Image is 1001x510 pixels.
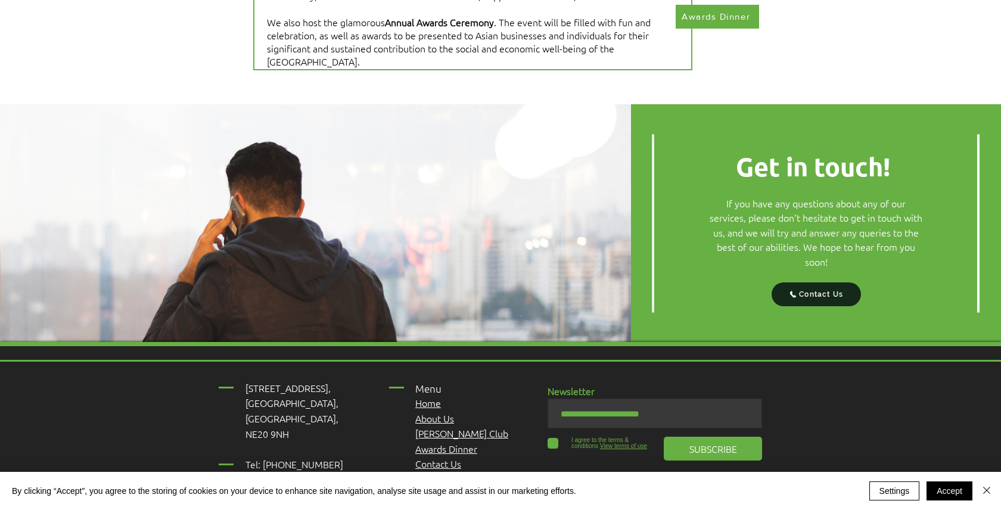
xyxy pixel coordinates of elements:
[548,384,595,397] span: Newsletter
[415,427,508,440] a: [PERSON_NAME] Club
[631,104,1001,342] img: contact border (680 x 400 px) (1).png
[869,481,920,500] button: Settings
[245,427,289,440] span: NE20 9NH
[385,15,494,29] span: Annual Awards Ceremony
[245,381,331,394] span: [STREET_ADDRESS],
[799,290,843,298] span: Contact Us
[676,5,759,29] a: Awards Dinner
[664,437,762,461] button: SUBSCRIBE
[571,437,629,449] span: I agree to the terms & conditions
[600,443,647,449] span: View terms of use
[415,457,461,470] a: Contact Us
[598,443,647,449] a: View terms of use
[689,442,737,455] span: SUBSCRIBE
[245,458,424,486] span: Tel: [PHONE_NUMBER] Email: [EMAIL_ADDRESS][DOMAIN_NAME]
[682,11,751,21] span: Awards Dinner
[772,282,861,306] a: Contact Us
[12,486,576,496] span: By clicking “Accept”, you agree to the storing of cookies on your device to enhance site navigati...
[415,396,441,409] a: Home
[710,197,922,268] span: If you have any questions about any of our services, please don't hesitate to get in touch with u...
[980,483,994,497] img: Close
[415,382,442,395] span: Menu
[736,150,890,183] span: Get in touch!
[267,15,651,68] span: We also host the glamorous . The event will be filled with fun and celebration, as well as awards...
[415,442,477,455] a: Awards Dinner
[415,412,454,425] a: About Us
[980,481,994,500] button: Close
[245,396,338,409] span: [GEOGRAPHIC_DATA],
[245,412,338,425] span: [GEOGRAPHIC_DATA],
[927,481,972,500] button: Accept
